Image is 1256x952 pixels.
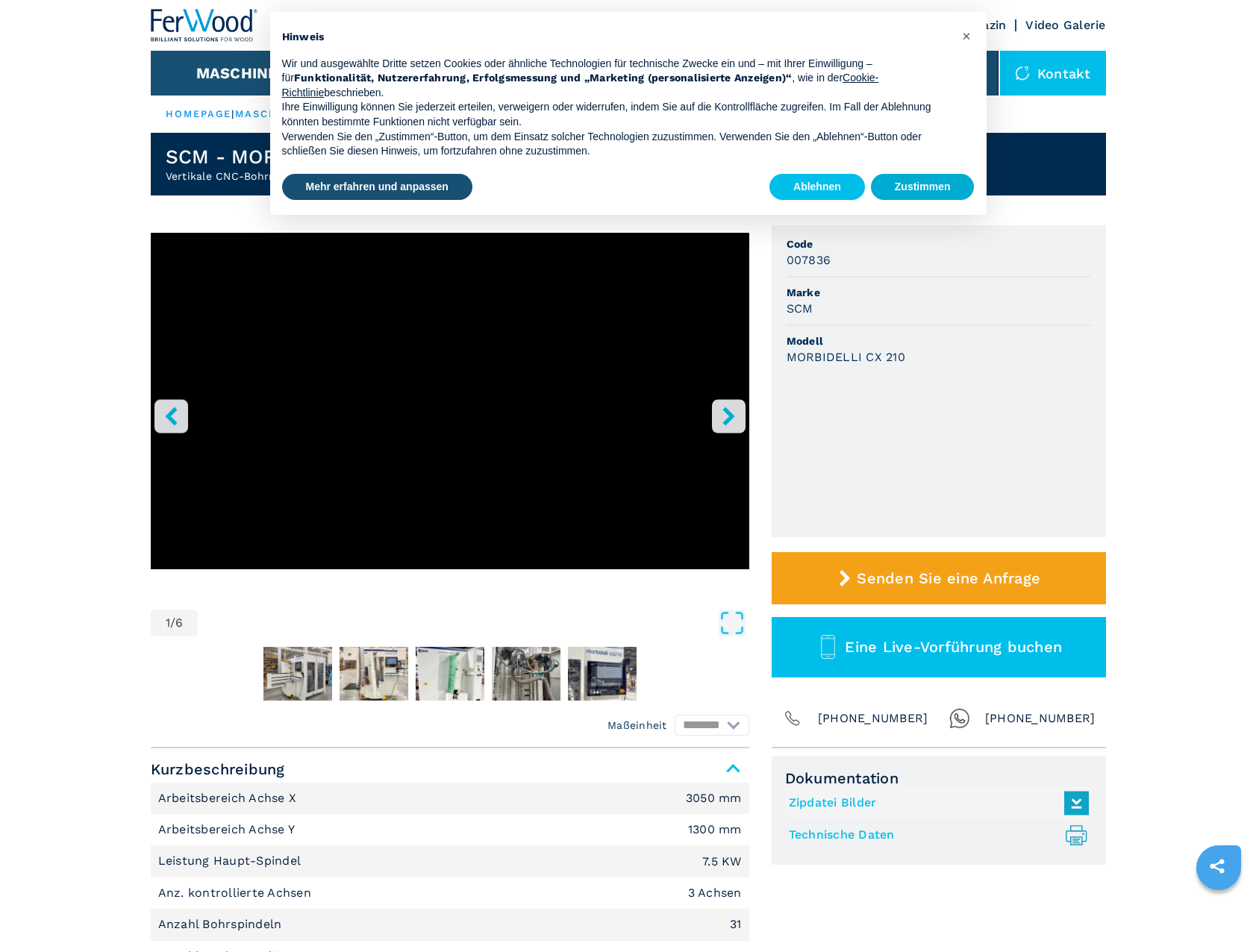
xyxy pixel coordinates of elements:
button: Go to Slide 3 [337,644,411,704]
p: Ihre Einwilligung können Sie jederzeit erteilen, verweigern oder widerrufen, indem Sie auf die Ko... [282,100,951,129]
p: Arbeitsbereich Achse X [158,790,301,807]
span: Eine Live-Vorführung buchen [845,638,1062,656]
p: Anzahl Bohrspindeln [158,916,286,933]
p: Verwenden Sie den „Zustimmen“-Button, um dem Einsatz solcher Technologien zuzustimmen. Verwenden ... [282,130,951,159]
button: Schließen Sie diesen Hinweis [955,24,979,48]
p: Leistung Haupt-Spindel [158,853,305,869]
span: Modell [787,333,1091,348]
span: 1 [166,617,170,629]
a: Video Galerie [1025,18,1105,32]
span: Code [787,237,1091,251]
h3: MORBIDELLI CX 210 [787,348,905,366]
a: HOMEPAGE [166,108,232,119]
span: / [170,617,175,629]
em: 31 [730,918,742,930]
span: Kurzbeschreibung [151,756,749,783]
em: 3 Achsen [688,887,742,899]
button: left-button [154,399,188,433]
span: 6 [175,617,183,629]
span: Marke [787,285,1091,300]
button: Open Fullscreen [201,610,745,636]
a: Zipdatei Bilder [789,791,1081,815]
button: Go to Slide 4 [413,644,487,704]
button: Go to Slide 5 [489,644,563,704]
div: Kontakt [1000,51,1106,95]
img: 798bce0451af1fa51258e8e729d1d5f5 [416,647,484,701]
em: 3050 mm [686,792,742,804]
button: Zustimmen [871,174,975,201]
button: Maschinen [196,64,290,82]
img: a69ef2751bdb49a9af6c406b41e7edd8 [492,647,560,701]
img: Kontakt [1015,66,1030,81]
em: 1300 mm [688,824,742,836]
iframe: Centro di lavoro Verticale in azione - SCM MORBIDELLI CX 210 - Ferwoodgroup - 007836 [151,233,749,569]
a: Technische Daten [789,823,1081,848]
img: d0ff8b7fcee54ab6938d77a7bf96a5da [340,647,408,701]
a: sharethis [1199,848,1236,885]
h1: SCM - MORBIDELLI CX 210 [166,145,422,169]
h3: SCM [787,300,813,317]
button: Mehr erfahren und anpassen [282,174,472,201]
div: Go to Slide 1 [151,233,749,595]
button: Ablehnen [769,174,865,201]
button: Eine Live-Vorführung buchen [772,617,1106,677]
span: [PHONE_NUMBER] [985,708,1096,729]
strong: Funktionalität, Nutzererfahrung, Erfolgsmessung und „Marketing (personalisierte Anzeigen)“ [294,72,793,84]
span: Dokumentation [785,769,1093,787]
button: right-button [712,399,746,433]
button: Senden Sie eine Anfrage [772,552,1106,604]
img: Phone [782,708,803,729]
em: 7.5 KW [702,856,742,868]
span: × [962,27,971,45]
p: Anz. kontrollierte Achsen [158,885,316,901]
button: Go to Slide 2 [260,644,335,704]
img: Whatsapp [949,708,970,729]
p: Arbeitsbereich Achse Y [158,821,299,838]
span: | [231,108,234,119]
img: f95badd6b12dccc7f8a292a4fb8aa03a [263,647,332,701]
img: 4840e5417fa632172b241db791389b6d [568,647,637,701]
a: Cookie-Richtlinie [282,72,879,98]
img: Ferwood [151,9,258,42]
h2: Hinweis [282,30,951,45]
h3: 007836 [787,251,831,269]
nav: Thumbnail Navigation [151,644,749,704]
h2: Vertikale CNC-Bohrmaschine [166,169,422,184]
span: [PHONE_NUMBER] [818,708,928,729]
a: maschinen [235,108,308,119]
button: Go to Slide 6 [565,644,640,704]
span: Senden Sie eine Anfrage [857,569,1040,587]
em: Maßeinheit [607,718,667,733]
iframe: Chat [1193,885,1245,941]
p: Wir und ausgewählte Dritte setzen Cookies oder ähnliche Technologien für technische Zwecke ein un... [282,57,951,101]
